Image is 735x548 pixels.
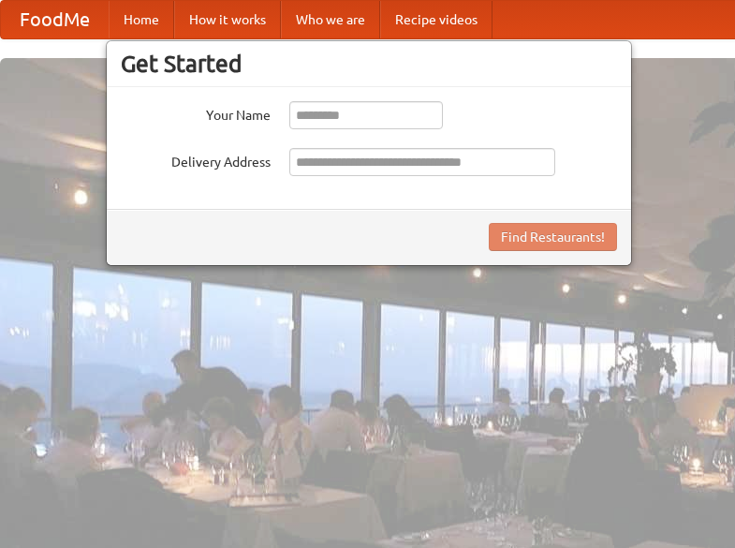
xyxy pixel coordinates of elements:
[109,1,174,38] a: Home
[380,1,492,38] a: Recipe videos
[121,50,617,78] h3: Get Started
[1,1,109,38] a: FoodMe
[121,101,271,125] label: Your Name
[281,1,380,38] a: Who we are
[174,1,281,38] a: How it works
[121,148,271,171] label: Delivery Address
[489,223,617,251] button: Find Restaurants!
